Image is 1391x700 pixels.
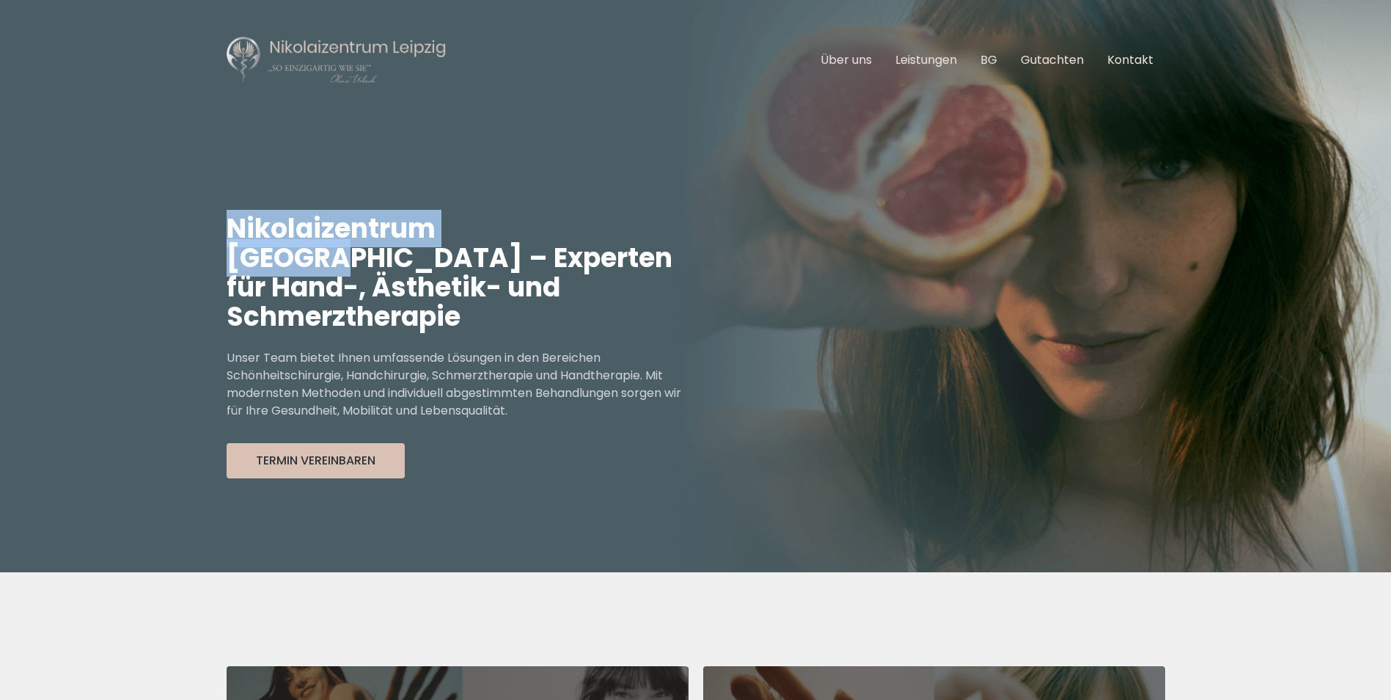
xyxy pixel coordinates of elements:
[1107,51,1153,68] a: Kontakt
[821,51,872,68] a: Über uns
[227,349,696,420] p: Unser Team bietet Ihnen umfassende Lösungen in den Bereichen Schönheitschirurgie, Handchirurgie, ...
[227,443,405,478] button: Termin Vereinbaren
[980,51,997,68] a: BG
[227,35,447,85] img: Nikolaizentrum Leipzig Logo
[895,51,957,68] a: Leistungen
[1021,51,1084,68] a: Gutachten
[227,214,696,332] h1: Nikolaizentrum [GEOGRAPHIC_DATA] – Experten für Hand-, Ästhetik- und Schmerztherapie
